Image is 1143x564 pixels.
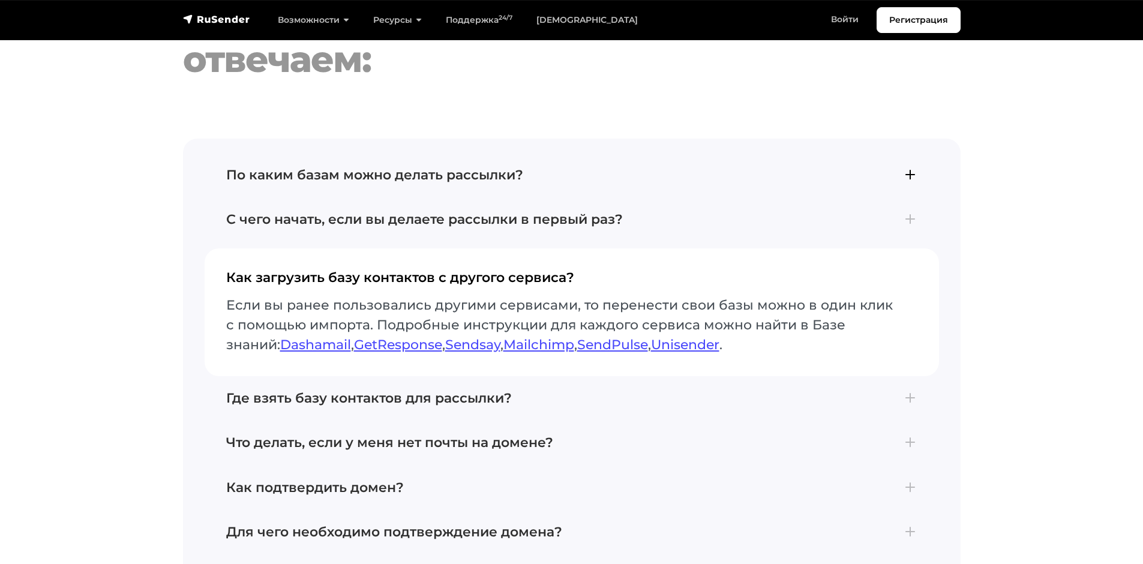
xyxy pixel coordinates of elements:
[445,337,500,353] a: Sendsay
[226,480,917,496] h4: Как подтвердить домен?
[226,295,917,355] p: Если вы ранее пользовались другими сервисами, то перенести свои базы можно в один клик с помощью ...
[226,435,917,451] h4: Что делать, если у меня нет почты на домене?
[226,167,917,183] h4: По каким базам можно делать рассылки?
[280,337,351,353] a: Dashamail
[648,337,651,353] a: ,
[354,337,442,353] a: GetResponse
[524,8,650,32] a: [DEMOGRAPHIC_DATA]
[442,337,445,353] a: ,
[351,337,354,353] a: ,
[651,337,719,353] a: Unisender
[183,38,895,81] div: отвечаем:
[574,337,577,353] a: ,
[226,212,917,227] h4: С чего начать, если вы делаете рассылки в первый раз?
[500,337,503,353] a: ,
[226,524,917,540] h4: Для чего необходимо подтверждение домена?
[877,7,961,33] a: Регистрация
[503,337,574,353] a: Mailchimp
[434,8,524,32] a: Поддержка24/7
[499,14,512,22] sup: 24/7
[183,13,250,25] img: RuSender
[266,8,361,32] a: Возможности
[226,270,917,295] h4: Как загрузить базу контактов с другого сервиса?
[719,337,722,353] a: .
[819,7,871,32] a: Войти
[577,337,648,353] a: SendPulse
[226,391,917,406] h4: Где взять базу контактов для рассылки?
[361,8,434,32] a: Ресурсы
